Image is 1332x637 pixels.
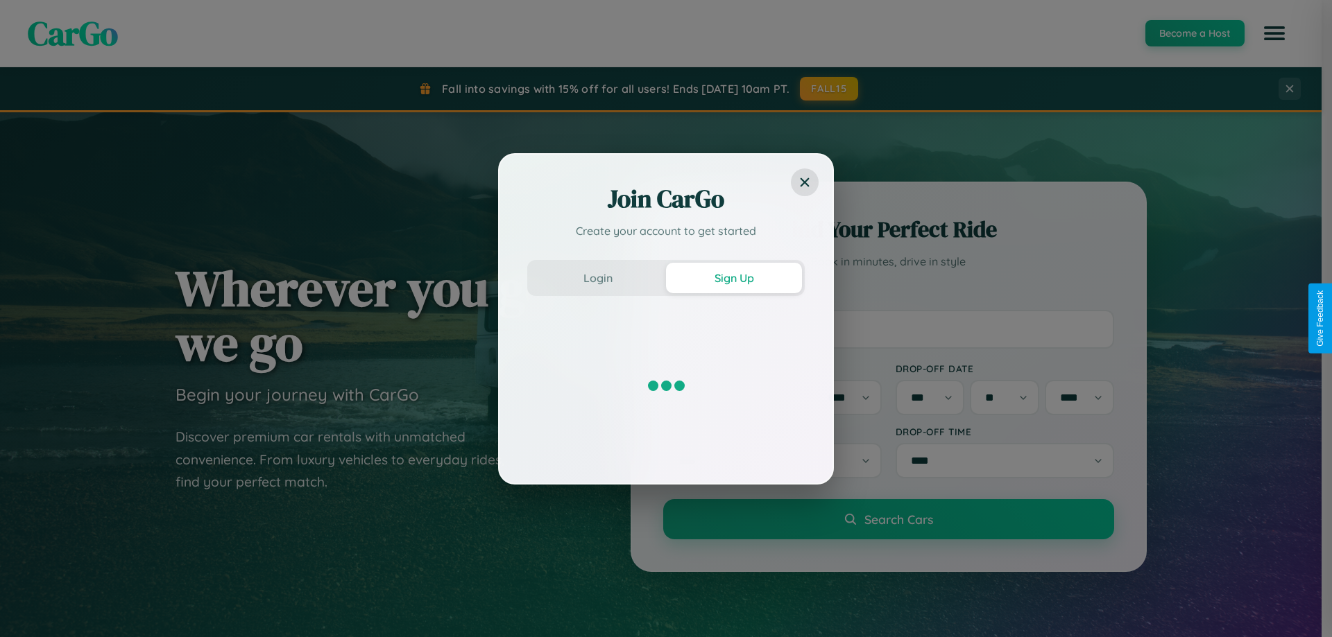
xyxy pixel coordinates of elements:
p: Create your account to get started [527,222,805,239]
button: Login [530,263,666,293]
iframe: Intercom live chat [14,590,47,623]
div: Give Feedback [1315,290,1325,347]
button: Sign Up [666,263,802,293]
h2: Join CarGo [527,182,805,216]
